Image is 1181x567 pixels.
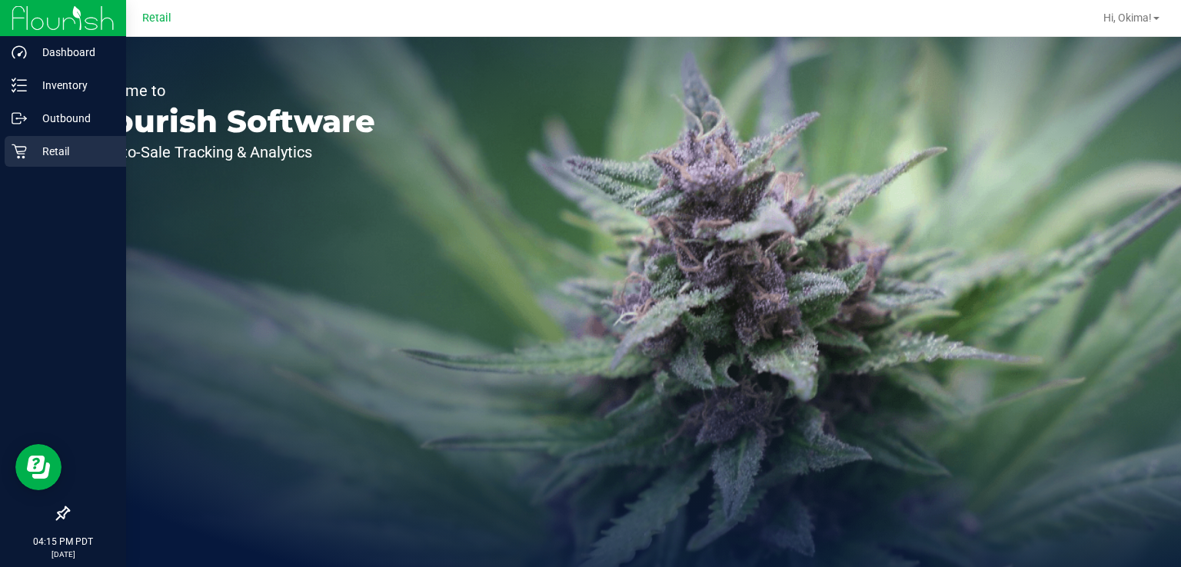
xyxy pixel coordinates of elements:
p: 04:15 PM PDT [7,535,119,549]
p: Outbound [27,109,119,128]
p: Seed-to-Sale Tracking & Analytics [83,144,375,160]
inline-svg: Dashboard [12,45,27,60]
p: Welcome to [83,83,375,98]
span: Retail [142,12,171,25]
inline-svg: Retail [12,144,27,159]
inline-svg: Inventory [12,78,27,93]
p: [DATE] [7,549,119,560]
inline-svg: Outbound [12,111,27,126]
p: Dashboard [27,43,119,61]
p: Retail [27,142,119,161]
iframe: Resource center [15,444,62,490]
p: Flourish Software [83,106,375,137]
p: Inventory [27,76,119,94]
span: Hi, Okima! [1103,12,1152,24]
